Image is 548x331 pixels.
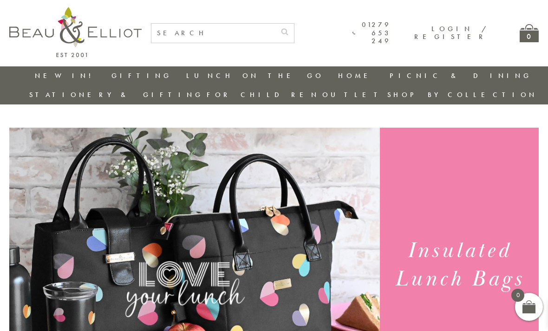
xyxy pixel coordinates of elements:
a: Lunch On The Go [186,71,324,80]
a: Shop by collection [387,90,537,99]
a: For Children [207,90,320,99]
a: Login / Register [414,24,487,41]
a: Outlet [322,90,384,99]
input: SEARCH [151,24,275,43]
a: Stationery & Gifting [29,90,203,99]
img: logo [9,7,142,57]
a: Home [338,71,375,80]
a: 01279 653 249 [352,21,391,45]
a: Gifting [111,71,172,80]
a: New in! [35,71,97,80]
h1: Insulated Lunch Bags [388,237,531,293]
span: 0 [511,289,524,302]
a: Picnic & Dining [390,71,532,80]
a: 0 [520,24,539,42]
